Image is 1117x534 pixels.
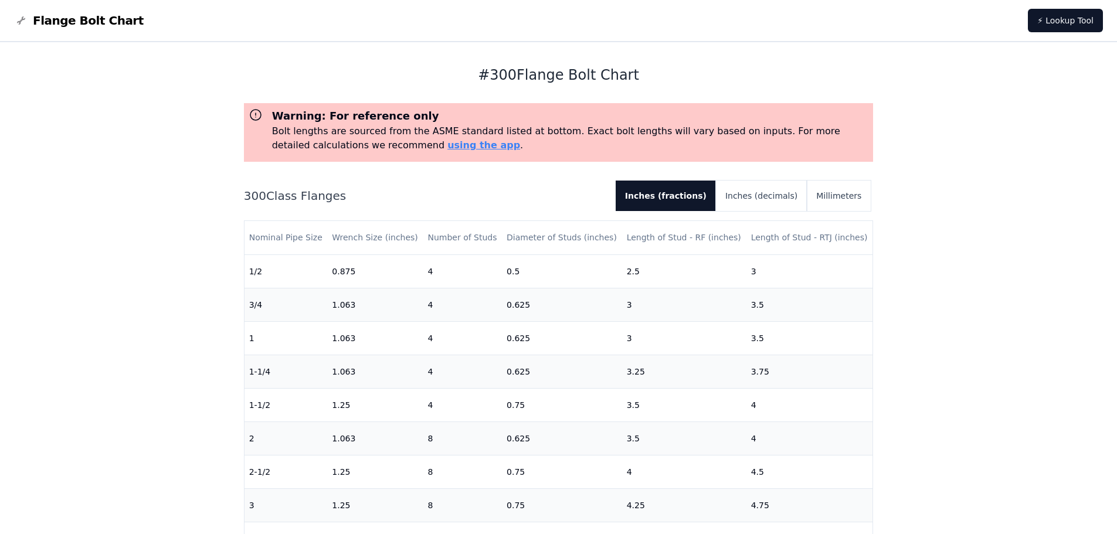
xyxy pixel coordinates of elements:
[746,388,873,421] td: 4
[245,254,328,288] td: 1/2
[746,488,873,522] td: 4.75
[327,388,423,421] td: 1.25
[245,355,328,388] td: 1-1/4
[502,288,622,321] td: 0.625
[327,488,423,522] td: 1.25
[746,355,873,388] td: 3.75
[622,321,746,355] td: 3
[622,488,746,522] td: 4.25
[502,488,622,522] td: 0.75
[272,108,869,124] h3: Warning: For reference only
[327,221,423,254] th: Wrench Size (inches)
[245,421,328,455] td: 2
[447,140,520,151] a: using the app
[502,321,622,355] td: 0.625
[327,288,423,321] td: 1.063
[423,455,502,488] td: 8
[423,388,502,421] td: 4
[245,455,328,488] td: 2-1/2
[622,288,746,321] td: 3
[1028,9,1103,32] a: ⚡ Lookup Tool
[423,288,502,321] td: 4
[622,221,746,254] th: Length of Stud - RF (inches)
[14,13,28,28] img: Flange Bolt Chart Logo
[244,66,874,84] h1: # 300 Flange Bolt Chart
[423,321,502,355] td: 4
[622,254,746,288] td: 2.5
[244,188,606,204] h2: 300 Class Flanges
[272,124,869,152] p: Bolt lengths are sourced from the ASME standard listed at bottom. Exact bolt lengths will vary ba...
[746,455,873,488] td: 4.5
[807,181,871,211] button: Millimeters
[616,181,716,211] button: Inches (fractions)
[245,288,328,321] td: 3/4
[716,181,807,211] button: Inches (decimals)
[502,254,622,288] td: 0.5
[14,12,144,29] a: Flange Bolt Chart LogoFlange Bolt Chart
[502,421,622,455] td: 0.625
[423,488,502,522] td: 8
[423,355,502,388] td: 4
[33,12,144,29] span: Flange Bolt Chart
[245,221,328,254] th: Nominal Pipe Size
[423,221,502,254] th: Number of Studs
[622,455,746,488] td: 4
[327,321,423,355] td: 1.063
[245,388,328,421] td: 1-1/2
[746,421,873,455] td: 4
[622,421,746,455] td: 3.5
[502,388,622,421] td: 0.75
[502,455,622,488] td: 0.75
[746,288,873,321] td: 3.5
[327,455,423,488] td: 1.25
[746,221,873,254] th: Length of Stud - RTJ (inches)
[502,355,622,388] td: 0.625
[746,254,873,288] td: 3
[327,421,423,455] td: 1.063
[502,221,622,254] th: Diameter of Studs (inches)
[746,321,873,355] td: 3.5
[622,355,746,388] td: 3.25
[327,254,423,288] td: 0.875
[327,355,423,388] td: 1.063
[423,421,502,455] td: 8
[245,488,328,522] td: 3
[622,388,746,421] td: 3.5
[423,254,502,288] td: 4
[245,321,328,355] td: 1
